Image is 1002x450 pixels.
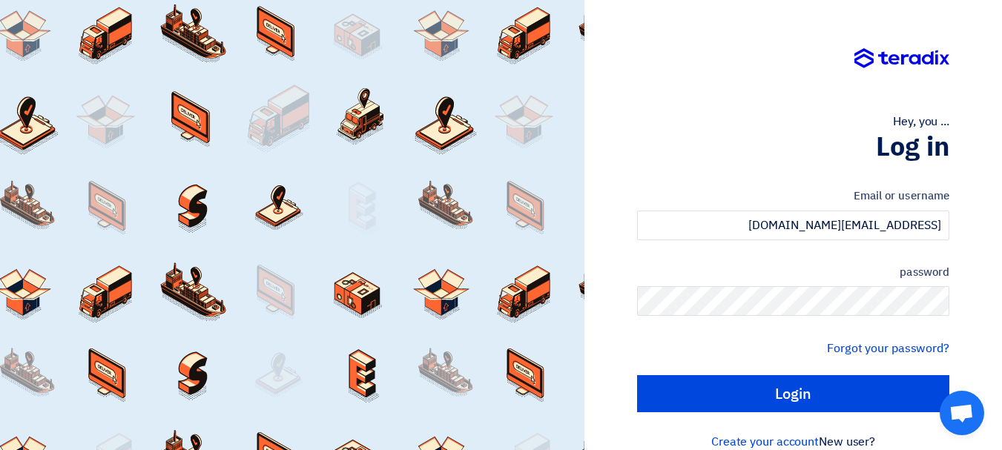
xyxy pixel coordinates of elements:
[940,391,984,435] div: Open chat
[876,127,949,167] font: Log in
[827,340,949,357] a: Forgot your password?
[900,264,949,280] font: password
[854,188,949,204] font: Email or username
[854,48,949,69] img: Teradix logo
[893,113,949,130] font: Hey, you ...
[637,375,949,412] input: Login
[637,211,949,240] input: Enter your work email or username...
